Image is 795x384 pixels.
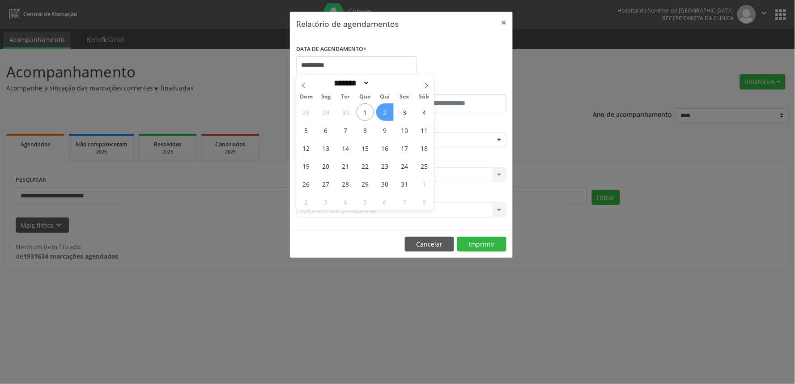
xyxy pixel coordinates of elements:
[317,121,335,139] span: Outubro 6, 2025
[376,175,394,192] span: Outubro 30, 2025
[416,103,433,121] span: Outubro 4, 2025
[296,18,399,30] h5: Relatório de agendamentos
[495,12,513,34] button: Close
[396,157,413,175] span: Outubro 24, 2025
[396,193,413,210] span: Novembro 7, 2025
[317,139,335,157] span: Outubro 13, 2025
[357,175,374,192] span: Outubro 29, 2025
[376,121,394,139] span: Outubro 9, 2025
[296,94,316,100] span: Dom
[298,193,315,210] span: Novembro 2, 2025
[416,121,433,139] span: Outubro 11, 2025
[376,139,394,157] span: Outubro 16, 2025
[337,193,354,210] span: Novembro 4, 2025
[396,139,413,157] span: Outubro 17, 2025
[416,157,433,175] span: Outubro 25, 2025
[396,175,413,192] span: Outubro 31, 2025
[357,121,374,139] span: Outubro 8, 2025
[298,139,315,157] span: Outubro 12, 2025
[317,175,335,192] span: Outubro 27, 2025
[416,139,433,157] span: Outubro 18, 2025
[355,94,375,100] span: Qua
[396,103,413,121] span: Outubro 3, 2025
[331,78,370,88] select: Month
[375,94,395,100] span: Qui
[317,103,335,121] span: Setembro 29, 2025
[376,193,394,210] span: Novembro 6, 2025
[404,81,506,94] label: ATÉ
[376,157,394,175] span: Outubro 23, 2025
[317,157,335,175] span: Outubro 20, 2025
[336,94,355,100] span: Ter
[298,175,315,192] span: Outubro 26, 2025
[357,193,374,210] span: Novembro 5, 2025
[298,103,315,121] span: Setembro 28, 2025
[357,139,374,157] span: Outubro 15, 2025
[405,237,454,252] button: Cancelar
[298,121,315,139] span: Outubro 5, 2025
[337,121,354,139] span: Outubro 7, 2025
[457,237,506,252] button: Imprimir
[337,139,354,157] span: Outubro 14, 2025
[296,43,366,56] label: DATA DE AGENDAMENTO
[337,103,354,121] span: Setembro 30, 2025
[317,193,335,210] span: Novembro 3, 2025
[416,193,433,210] span: Novembro 8, 2025
[357,157,374,175] span: Outubro 22, 2025
[376,103,394,121] span: Outubro 2, 2025
[416,175,433,192] span: Novembro 1, 2025
[370,78,400,88] input: Year
[396,121,413,139] span: Outubro 10, 2025
[414,94,434,100] span: Sáb
[357,103,374,121] span: Outubro 1, 2025
[337,157,354,175] span: Outubro 21, 2025
[316,94,336,100] span: Seg
[298,157,315,175] span: Outubro 19, 2025
[337,175,354,192] span: Outubro 28, 2025
[395,94,414,100] span: Sex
